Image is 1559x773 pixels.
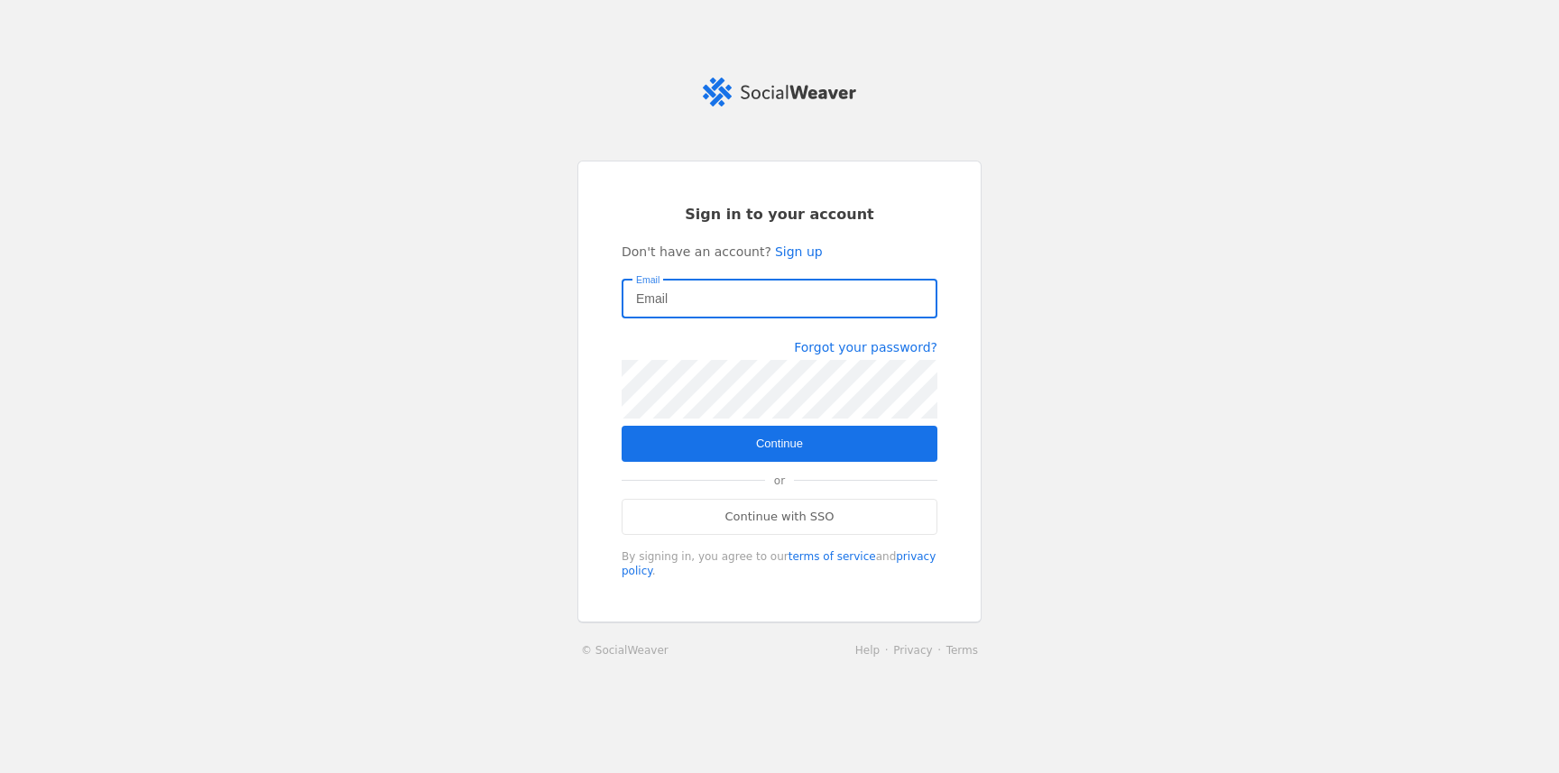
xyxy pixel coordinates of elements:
a: Terms [946,644,978,657]
a: privacy policy [622,550,936,577]
mat-label: Email [636,271,660,288]
a: Help [855,644,880,657]
div: By signing in, you agree to our and . [622,549,937,578]
a: Forgot your password? [794,340,937,354]
li: · [880,641,893,659]
span: Continue [756,435,803,453]
button: Continue [622,426,937,462]
a: Privacy [893,644,932,657]
span: Sign in to your account [685,205,874,225]
li: · [933,641,946,659]
span: or [765,463,794,499]
a: Sign up [775,243,823,261]
a: © SocialWeaver [581,641,669,659]
input: Email [636,288,923,309]
span: Don't have an account? [622,243,771,261]
a: terms of service [789,550,876,563]
a: Continue with SSO [622,499,937,535]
